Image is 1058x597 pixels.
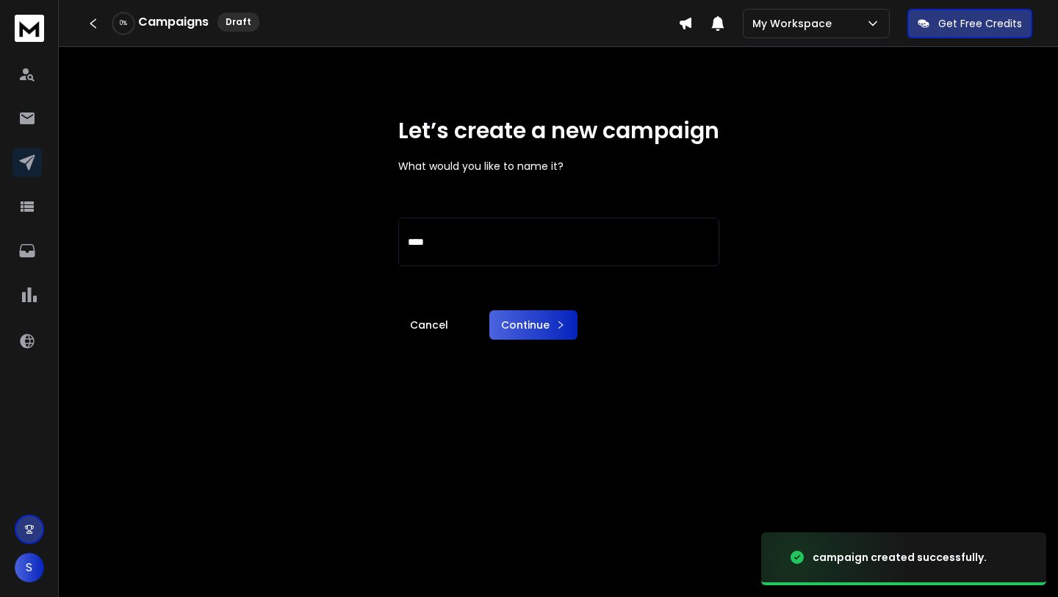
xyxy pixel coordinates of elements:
[938,16,1022,31] p: Get Free Credits
[752,16,838,31] p: My Workspace
[217,12,259,32] div: Draft
[398,159,719,174] p: What would you like to name it?
[138,13,209,31] h1: Campaigns
[813,550,987,565] div: campaign created successfully.
[489,310,577,340] button: Continue
[120,19,127,28] p: 0 %
[398,118,719,144] h1: Let’s create a new campaign
[398,310,460,340] a: Cancel
[907,9,1032,38] button: Get Free Credits
[15,553,44,582] button: S
[15,15,44,42] img: logo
